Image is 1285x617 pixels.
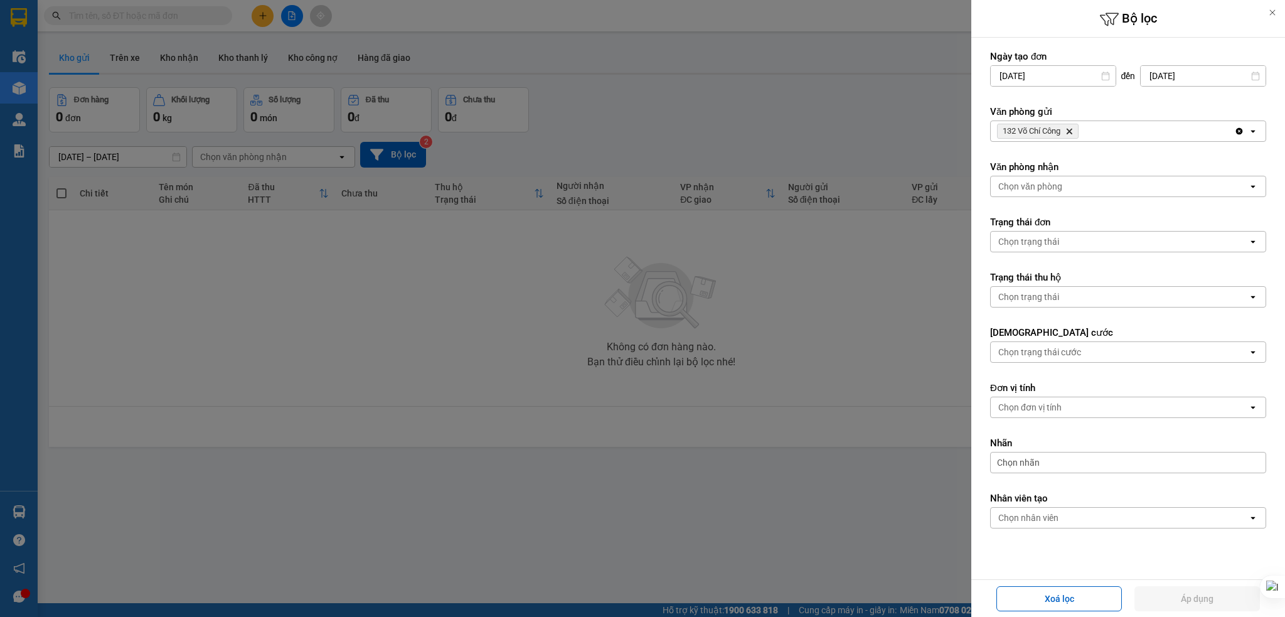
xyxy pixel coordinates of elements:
[990,50,1266,63] label: Ngày tạo đơn
[997,124,1079,139] span: 132 Võ Chí Công, close by backspace
[1003,126,1060,136] span: 132 Võ Chí Công
[991,66,1116,86] input: Select a date.
[998,346,1081,358] div: Chọn trạng thái cước
[990,492,1266,505] label: Nhân viên tạo
[990,216,1266,228] label: Trạng thái đơn
[990,326,1266,339] label: [DEMOGRAPHIC_DATA] cước
[1121,70,1136,82] span: đến
[990,105,1266,118] label: Văn phòng gửi
[996,586,1122,611] button: Xoá lọc
[997,456,1040,469] span: Chọn nhãn
[1248,292,1258,302] svg: open
[1248,513,1258,523] svg: open
[1081,125,1082,137] input: Selected 132 Võ Chí Công.
[998,401,1062,414] div: Chọn đơn vị tính
[998,235,1059,248] div: Chọn trạng thái
[1141,66,1266,86] input: Select a date.
[1248,237,1258,247] svg: open
[1248,181,1258,191] svg: open
[990,161,1266,173] label: Văn phòng nhận
[990,271,1266,284] label: Trạng thái thu hộ
[1065,127,1073,135] svg: Delete
[1248,347,1258,357] svg: open
[1248,126,1258,136] svg: open
[1134,586,1260,611] button: Áp dụng
[990,382,1266,394] label: Đơn vị tính
[990,437,1266,449] label: Nhãn
[971,9,1285,29] h6: Bộ lọc
[1248,402,1258,412] svg: open
[998,291,1059,303] div: Chọn trạng thái
[998,512,1058,524] div: Chọn nhân viên
[1234,126,1244,136] svg: Clear all
[998,180,1062,193] div: Chọn văn phòng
